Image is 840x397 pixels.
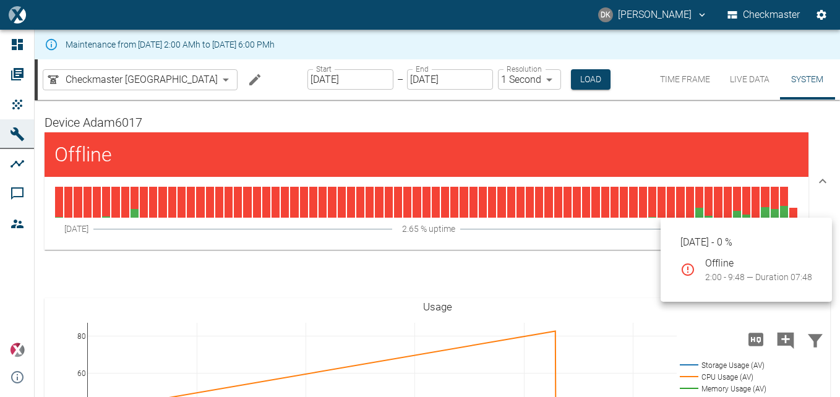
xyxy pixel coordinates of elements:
div: DK [598,7,613,22]
button: System [779,59,835,100]
span: [DATE] [64,223,88,235]
label: Resolution [507,64,541,74]
button: Edit machine [242,67,267,92]
span: Checkmaster [GEOGRAPHIC_DATA] [66,72,218,87]
div: 1 Second [498,69,561,90]
span: [DATE] [769,223,794,235]
span: Load high Res [741,333,771,344]
p: – [397,72,403,87]
span: 2.65 % uptime [402,223,455,235]
h6: Device Adam6017 [45,113,808,132]
div: Maintenance from [DATE] 2:00 AMh to [DATE] 6:00 PMh [66,33,275,56]
h4: Offline [54,142,364,167]
input: MM/DD/YYYY [307,69,393,90]
button: Load [571,69,611,90]
button: Checkmaster [725,4,803,26]
button: Live Data [720,59,779,100]
button: Add comment [771,323,800,356]
label: End [416,64,428,74]
button: donovan.kennelly@rotamech.co.za [596,4,709,26]
img: Xplore Logo [10,343,25,357]
button: Filter Chart Data [800,323,830,356]
input: MM/DD/YYYY [407,69,493,90]
label: Start [316,64,332,74]
img: logo [9,6,25,23]
button: Time Frame [650,59,720,100]
button: Settings [810,4,833,26]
